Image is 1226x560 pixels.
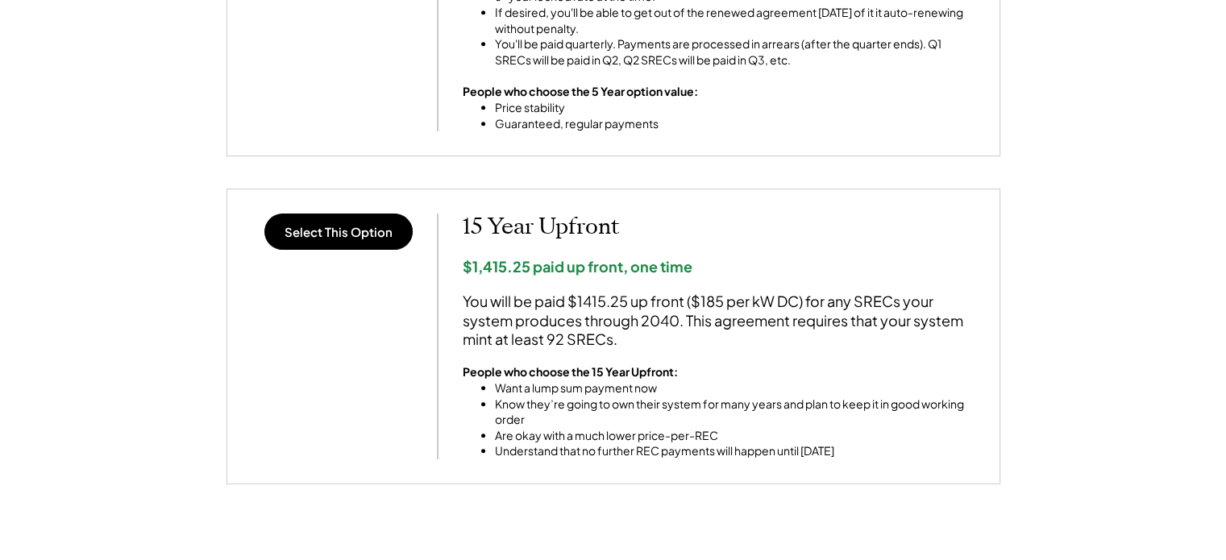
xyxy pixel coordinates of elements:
[463,292,975,348] div: You will be paid $1415.25 up front ($185 per kW DC) for any SRECs your system produces through 20...
[495,100,698,116] li: Price stability
[463,214,975,241] h2: 15 Year Upfront
[495,5,975,36] li: If desired, you'll be able to get out of the renewed agreement [DATE] of it it auto-renewing with...
[495,116,698,132] li: Guaranteed, regular payments
[495,396,975,428] li: Know they’re going to own their system for many years and plan to keep it in good working order
[264,214,413,250] button: Select This Option
[463,84,698,98] strong: People who choose the 5 Year option value:
[495,428,975,444] li: Are okay with a much lower price-per-REC
[463,257,975,276] div: $1,415.25 paid up front, one time
[495,36,975,68] li: You'll be paid quarterly. Payments are processed in arrears (after the quarter ends). Q1 SRECs wi...
[463,364,678,379] strong: People who choose the 15 Year Upfront:
[495,380,975,396] li: Want a lump sum payment now
[495,443,975,459] li: Understand that no further REC payments will happen until [DATE]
